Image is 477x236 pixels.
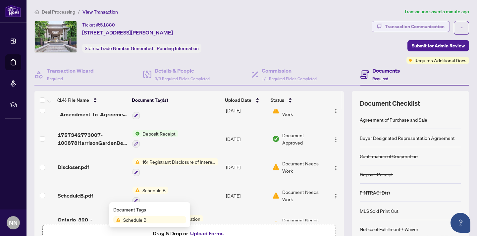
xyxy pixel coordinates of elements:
div: Buyer Designated Representation Agreement [360,134,455,142]
span: Requires Additional Docs [414,57,466,64]
th: Upload Date [222,91,268,109]
img: logo [5,5,21,17]
td: [DATE] [223,181,270,210]
span: Submit for Admin Review [412,40,465,51]
td: [DATE] [223,153,270,181]
span: Discloser.pdf [58,163,89,171]
span: Required [372,76,388,81]
button: Status Icon161 Registrant Disclosure of Interest - Disposition ofProperty [132,158,218,176]
div: Ticket #: [82,21,115,29]
img: Status Icon [132,187,140,194]
button: Logo [331,218,341,229]
img: Status Icon [132,130,140,137]
span: [STREET_ADDRESS][PERSON_NAME] [82,29,173,36]
img: Document Status [272,107,280,114]
span: ScheduleB.pdf [58,192,93,200]
button: Status IconDeposit Receipt [132,130,178,148]
img: Logo [333,137,339,142]
span: 3/3 Required Fields Completed [155,76,210,81]
td: [DATE] [223,96,270,125]
img: Document Status [272,192,280,199]
img: Logo [333,194,339,199]
button: Logo [331,162,341,172]
span: 51880 [100,22,115,28]
span: 1/1 Required Fields Completed [262,76,317,81]
button: Submit for Admin Review [407,40,469,51]
button: Logo [331,134,341,144]
span: Deposit Receipt [140,130,178,137]
th: (14) File Name [55,91,129,109]
span: Ontario_120_-_Amendment_to_Agreement_of_Purchase_and_Sale.pdf [58,102,127,118]
button: Status Icon120 Amendment to Agreement of Purchase and Sale [132,101,218,119]
img: Document Status [272,163,280,171]
span: NN [9,218,18,227]
button: Logo [331,105,341,116]
img: Document Status [272,220,280,227]
span: 1757342773007-100878HarrisonGardenDepositreceipt3.pdf [58,131,127,147]
span: Document Needs Work [282,188,325,203]
h4: Transaction Wizard [47,67,94,75]
button: Logo [331,190,341,201]
div: FINTRAC ID(s) [360,189,390,196]
li: / [78,8,80,16]
span: Status [271,96,284,104]
span: Schedule B [121,216,149,223]
h4: Documents [372,67,400,75]
h4: Commission [262,67,317,75]
span: Document Approved [282,132,325,146]
span: (14) File Name [57,96,89,104]
div: Agreement of Purchase and Sale [360,116,427,123]
span: Document Needs Work [282,160,325,174]
span: Upload Date [225,96,251,104]
span: Ontario_320_-_Confirmation_of_Co-operation_and_Representation 1.pdf [58,216,127,232]
span: home [34,10,39,14]
img: IMG-C12359080_1.jpg [35,21,77,52]
img: Logo [333,108,339,114]
span: Trade Number Generated - Pending Information [100,45,199,51]
span: ellipsis [459,26,464,30]
div: MLS Sold Print Out [360,207,398,214]
button: Open asap [450,213,470,233]
img: Status Icon [113,216,121,223]
span: Required [47,76,63,81]
td: [DATE] [223,125,270,153]
span: Schedule B [140,187,168,194]
span: Deal Processing [42,9,75,15]
div: Document Tags [113,206,186,213]
div: Deposit Receipt [360,171,393,178]
article: Transaction saved a minute ago [404,8,469,16]
th: Document Tag(s) [129,91,222,109]
span: Document Checklist [360,99,420,108]
span: 161 Registrant Disclosure of Interest - Disposition ofProperty [140,158,218,165]
div: Status: [82,44,201,53]
img: Status Icon [132,158,140,165]
th: Status [268,91,326,109]
h4: Details & People [155,67,210,75]
span: View Transaction [82,9,118,15]
div: Transaction Communication [385,21,445,32]
span: Document Needs Work [282,216,325,231]
button: Transaction Communication [372,21,450,32]
button: Status IconSchedule B [132,187,168,205]
div: Notice of Fulfillment / Waiver [360,225,418,233]
img: Document Status [272,135,280,143]
div: Confirmation of Cooperation [360,152,418,160]
span: Document Needs Work [282,103,325,118]
img: Logo [333,165,339,171]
